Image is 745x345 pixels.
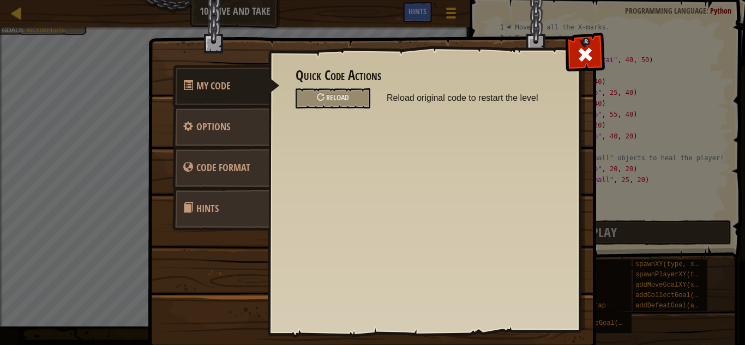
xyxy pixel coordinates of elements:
span: Configure settings [196,120,230,134]
div: Reload original code to restart the level [296,88,370,108]
span: Reload original code to restart the level [387,88,552,108]
span: Reload [326,92,349,102]
h3: Quick Code Actions [296,68,552,83]
span: game_menu.change_language_caption [196,161,250,174]
a: My Code [172,65,280,107]
a: Options [172,106,269,148]
span: Hints [196,202,219,215]
span: Quick Code Actions [196,79,231,93]
a: Code Format [172,147,269,189]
